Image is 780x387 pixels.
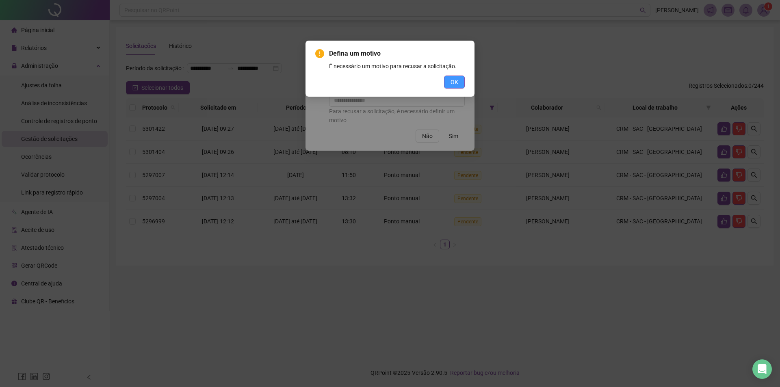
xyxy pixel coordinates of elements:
[329,49,465,58] span: Defina um motivo
[329,62,465,71] div: É necessário um motivo para recusar a solicitação.
[315,49,324,58] span: exclamation-circle
[444,76,465,89] button: OK
[451,78,458,86] span: OK
[752,359,772,379] div: Open Intercom Messenger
